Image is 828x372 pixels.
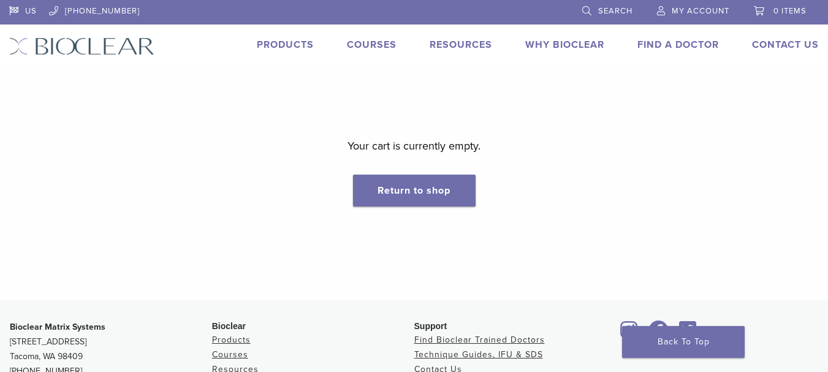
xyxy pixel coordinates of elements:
[616,328,642,340] a: Bioclear
[10,322,105,332] strong: Bioclear Matrix Systems
[773,6,807,16] span: 0 items
[672,6,729,16] span: My Account
[430,39,492,51] a: Resources
[257,39,314,51] a: Products
[9,37,154,55] img: Bioclear
[348,137,480,155] p: Your cart is currently empty.
[525,39,604,51] a: Why Bioclear
[212,349,248,360] a: Courses
[353,175,476,207] a: Return to shop
[347,39,397,51] a: Courses
[212,335,251,345] a: Products
[414,349,543,360] a: Technique Guides, IFU & SDS
[212,321,246,331] span: Bioclear
[598,6,632,16] span: Search
[622,326,745,358] a: Back To Top
[414,335,545,345] a: Find Bioclear Trained Doctors
[414,321,447,331] span: Support
[637,39,719,51] a: Find A Doctor
[752,39,819,51] a: Contact Us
